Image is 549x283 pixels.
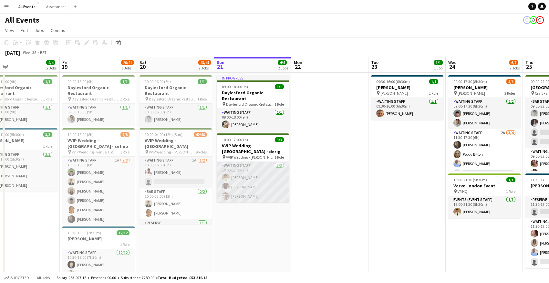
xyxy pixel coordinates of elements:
[217,143,289,154] h3: VVIP Wedding - [GEOGRAPHIC_DATA] - derig
[62,138,135,149] h3: VVIP Wedding - [GEOGRAPHIC_DATA] - set up
[217,75,289,131] app-job-card: In progress09:00-18:00 (9h)1/1Daylesford Organic Restaurant Daylesford Organic Restaurant1 RoleWa...
[448,98,521,129] app-card-role: Waiting Staff2/209:00-17:30 (8h30m)[PERSON_NAME][PERSON_NAME]
[5,15,39,25] h1: All Events
[121,66,134,70] div: 3 Jobs
[3,274,30,281] button: Budgeted
[35,27,44,33] span: Jobs
[222,137,248,142] span: 10:00-17:00 (7h)
[506,189,515,194] span: 1 Role
[217,90,289,101] h3: Daylesford Organic Restaurant
[140,128,212,224] app-job-card: 10:00-04:00 (18h) (Sun)42/46VVIP Wedding - [GEOGRAPHIC_DATA] VVIP Wedding - [PERSON_NAME][GEOGRAP...
[217,59,224,65] span: Sun
[43,132,52,137] span: 3/3
[62,59,67,65] span: Fri
[36,275,51,280] span: All jobs
[448,173,521,218] app-job-card: 16:00-21:30 (5h30m)1/1Verve London Event VR HQ1 RoleEvents (Event Staff)1/116:00-21:30 (5h30m)[PE...
[46,60,55,65] span: 4/4
[510,66,520,70] div: 2 Jobs
[140,219,212,241] app-card-role: Reserve1/1
[145,79,171,84] span: 10:00-16:00 (6h)
[10,276,29,280] span: Budgeted
[217,75,289,80] div: In progress
[120,97,129,101] span: 1 Role
[371,75,443,120] div: 09:30-16:00 (6h30m)1/1[PERSON_NAME] [PERSON_NAME]1 RoleWaiting Staff1/109:30-16:00 (6h30m)[PERSON...
[226,102,274,107] span: Daylesford Organic Restaurant
[434,66,442,70] div: 1 Job
[32,26,47,35] a: Jobs
[370,63,378,70] span: 23
[429,91,438,96] span: 1 Role
[506,177,515,182] span: 1/1
[371,59,378,65] span: Tue
[62,236,135,242] h3: [PERSON_NAME]
[429,79,438,84] span: 1/1
[376,79,410,84] span: 09:30-16:00 (6h30m)
[216,63,224,70] span: 21
[5,49,20,56] div: [DATE]
[120,150,129,154] span: 1 Role
[447,63,457,70] span: 24
[509,60,518,65] span: 6/7
[120,132,129,137] span: 7/8
[13,0,41,13] button: All Events
[120,79,129,84] span: 1/1
[48,26,68,35] a: Comms
[62,75,135,126] app-job-card: 09:00-18:00 (9h)1/1Daylesford Organic Restaurant Daylesford Organic Restaurant1 RoleWaiting Staff...
[61,63,67,70] span: 19
[294,59,302,65] span: Mon
[51,27,65,33] span: Comms
[275,137,284,142] span: 3/3
[62,157,135,244] app-card-role: Waiting Staff1A7/810:00-18:00 (8h)[PERSON_NAME][PERSON_NAME][PERSON_NAME][PERSON_NAME][PERSON_NAM...
[57,275,207,280] div: Salary £53 027.15 + Expenses £0.00 + Subsistence £289.00 =
[21,27,28,33] span: Edit
[18,26,31,35] a: Edit
[139,63,147,70] span: 20
[448,129,521,179] app-card-role: Waiting Staff2A3/411:30-17:30 (6h)[PERSON_NAME]Poppy Bilton[PERSON_NAME]
[149,150,196,154] span: VVIP Wedding - [PERSON_NAME][GEOGRAPHIC_DATA][PERSON_NAME]
[525,59,533,65] span: Thu
[67,79,94,84] span: 09:00-18:00 (9h)
[524,63,533,70] span: 25
[72,97,120,101] span: Daylesford Organic Restaurant
[371,85,443,90] h3: [PERSON_NAME]
[504,91,515,96] span: 2 Roles
[448,75,521,171] app-job-card: 09:00-17:30 (8h30m)5/6[PERSON_NAME] [PERSON_NAME]2 RolesWaiting Staff2/209:00-17:30 (8h30m)[PERSO...
[197,97,207,101] span: 1 Role
[506,79,515,84] span: 5/6
[196,150,207,154] span: 9 Roles
[43,79,52,84] span: 1/1
[3,26,17,35] a: View
[530,16,537,24] app-user-avatar: Nathan Wong
[448,196,521,218] app-card-role: Events (Event Staff)1/116:00-21:30 (5h30m)[PERSON_NAME]
[293,63,302,70] span: 22
[278,66,288,70] div: 2 Jobs
[67,132,94,137] span: 10:00-18:00 (8h)
[198,60,211,65] span: 43/47
[5,27,14,33] span: View
[140,75,212,126] app-job-card: 10:00-16:00 (6h)1/1Daylesford Organic Restaurant Daylesford Organic Restaurant1 RoleWaiting Staff...
[47,66,57,70] div: 2 Jobs
[523,16,531,24] app-user-avatar: Nathan Wong
[199,66,211,70] div: 2 Jobs
[434,60,443,65] span: 1/1
[194,132,207,137] span: 42/46
[198,79,207,84] span: 1/1
[120,242,129,247] span: 1 Role
[158,275,207,280] span: Total Budgeted £53 316.15
[453,177,487,182] span: 16:00-21:30 (5h30m)
[536,16,544,24] app-user-avatar: Nathan Wong
[274,102,284,107] span: 1 Role
[140,59,147,65] span: Sat
[217,133,289,203] app-job-card: 10:00-17:00 (7h)3/3VVIP Wedding - [GEOGRAPHIC_DATA] - derig VVIP Wedding - [PERSON_NAME][GEOGRAPH...
[72,150,114,154] span: VVIP Wedding - venue TBC
[21,50,37,55] span: Week 38
[62,128,135,224] app-job-card: 10:00-18:00 (8h)7/8VVIP Wedding - [GEOGRAPHIC_DATA] - set up VVIP Wedding - venue TBC1 RoleWaitin...
[67,230,101,235] span: 10:30-18:00 (7h30m)
[140,104,212,126] app-card-role: Waiting Staff1/110:00-16:00 (6h)[PERSON_NAME]
[453,79,487,84] span: 09:00-17:30 (8h30m)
